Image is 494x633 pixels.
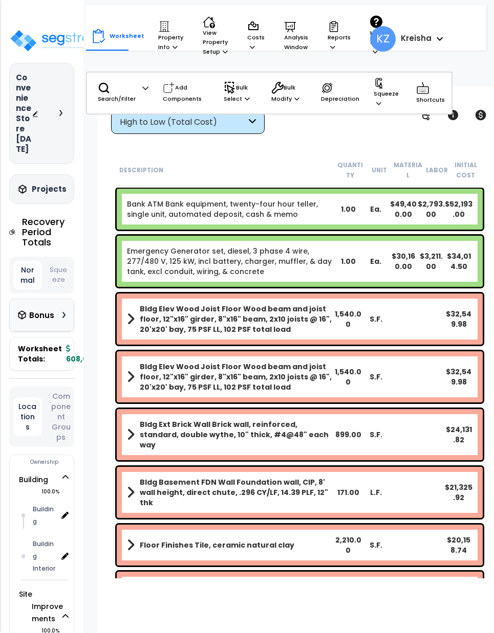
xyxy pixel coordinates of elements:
div: S.F. [362,372,390,382]
div: Building Interior [30,538,58,575]
small: Description [119,166,163,174]
p: Property Info [158,20,183,52]
button: Locations [13,397,42,436]
p: Shortcuts [416,81,446,105]
div: S.F. [362,314,390,324]
div: $2,793.00 [417,199,445,219]
p: Search/Filter [98,82,136,104]
div: 1.00 [334,256,362,266]
button: Normal [13,261,42,289]
p: Bulk Select [224,82,257,104]
a: Individual Item [127,246,334,277]
b: Floor Finishes Tile, ceramic natural clay [140,540,294,550]
p: Help Center [370,15,390,57]
a: Assembly Title [127,538,334,552]
a: Building 100.0% [19,474,48,485]
p: Squeeze [374,78,402,108]
small: Quantity [337,161,363,179]
p: Add Components [163,82,209,104]
div: $24,131.82 [445,424,472,445]
b: Bldg Basement FDN Wall Foundation wall, CIP, 8' wall height, direct chute, .296 CY/LF, 14.39 PLF,... [140,477,334,508]
p: Analysis Window [284,20,308,52]
button: Squeeze [45,261,73,288]
div: $52,193.00 [445,199,472,219]
a: Individual Item [127,199,334,219]
b: Bldg Elev Wood Joist Floor Wood beam and joist floor, 12"x16" girder, 8"x16" beam, 2x10 joists @ ... [140,304,334,334]
div: Ownership [30,456,74,468]
p: Depreciation [321,82,359,104]
div: Shortcuts [411,76,452,110]
div: $32,549.98 [445,367,472,387]
div: Ea. [362,256,390,266]
div: 1.00 [334,204,362,214]
span: Worksheet Totals: [18,344,62,364]
div: Building [30,503,58,528]
div: S.F. [362,540,390,550]
div: 171.00 [334,487,362,498]
div: 1,540.00 [334,309,362,329]
div: $21,325.92 [445,482,472,503]
h4: Recovery Period Totals [22,217,74,247]
div: $49,400.00 [390,199,417,219]
h3: Projects [32,184,67,194]
div: Depreciation [315,77,365,109]
a: Assembly Title [127,361,334,392]
b: Bldg Ext Brick Wall Brick wall, reinforced, standard, double wythe, 10" thick, #4@48" each way [140,419,334,450]
div: $30,160.00 [390,251,417,272]
p: Reports [328,20,351,52]
a: Assembly Title [127,477,334,508]
small: Initial Cost [455,161,477,179]
a: Assembly Title [127,304,334,334]
small: Labor [426,166,448,174]
b: Kreisha [401,33,432,43]
b: Bldg Elev Wood Joist Floor Wood beam and joist floor, 12"x16" girder, 8"x16" beam, 2x10 joists @ ... [140,361,334,392]
p: Costs [247,20,265,52]
div: High to Low (Total Cost) [120,117,246,128]
div: 899.00 [334,429,362,440]
button: Component Groups [47,391,76,443]
a: Assembly Title [127,419,334,450]
div: L.F. [362,487,390,498]
span: 100.0% [41,486,69,498]
a: Site Improvements 100.0% [19,589,63,624]
h3: Bonus [29,311,54,320]
h3: Convenience Store [DATE] [16,73,32,154]
div: $34,014.50 [445,251,472,272]
b: 608,097.34 [66,344,109,364]
span: KZ [370,26,396,52]
div: 2,210.00 [334,535,362,555]
small: Material [394,161,422,179]
p: Bulk Modify [271,82,306,104]
p: Worksheet [110,31,144,41]
div: $3,211.00 [417,251,445,272]
div: Ea. [362,204,390,214]
div: 1,540.00 [334,367,362,387]
small: Unit [372,166,387,174]
div: S.F. [362,429,390,440]
p: View Property Setup [203,16,228,57]
img: logo_pro_r.png [9,29,113,53]
div: Add Components [157,77,214,109]
div: $32,549.98 [445,309,472,329]
div: $20,158.74 [445,535,472,555]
